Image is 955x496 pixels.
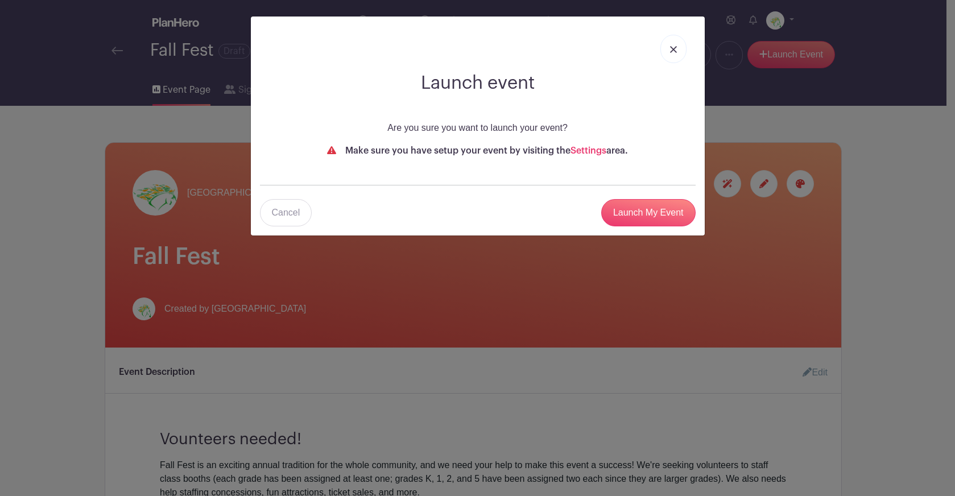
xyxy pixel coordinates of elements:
h2: Launch event [260,72,696,94]
input: Launch My Event [601,199,696,226]
a: Settings [570,146,606,155]
img: close_button-5f87c8562297e5c2d7936805f587ecaba9071eb48480494691a3f1689db116b3.svg [670,46,677,53]
p: Are you sure you want to launch your event? [260,121,696,135]
a: Cancel [260,199,312,226]
p: Make sure you have setup your event by visiting the area. [260,144,696,158]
